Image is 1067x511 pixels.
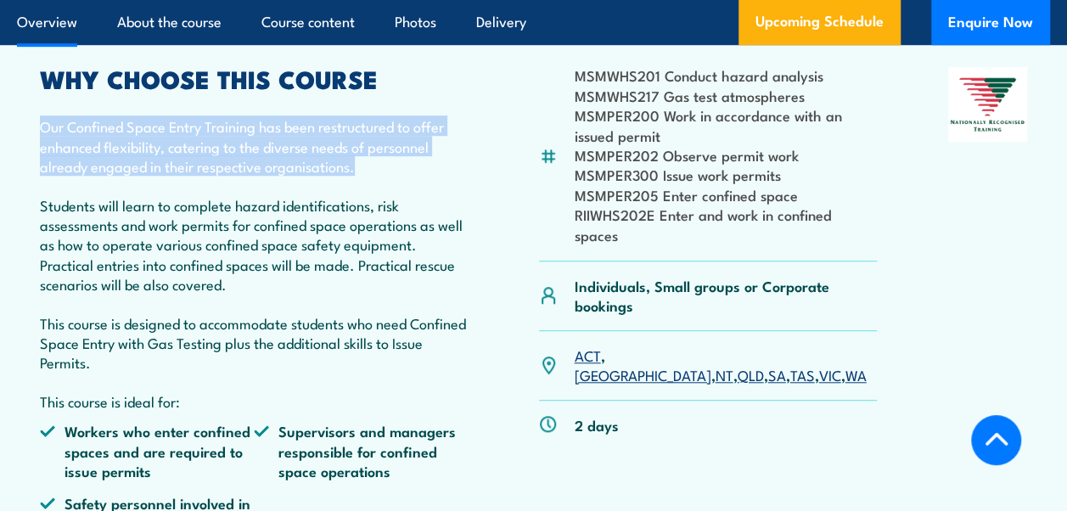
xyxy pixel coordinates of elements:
[574,105,876,145] li: MSMPER200 Work in accordance with an issued permit
[574,415,618,435] p: 2 days
[789,364,814,385] a: TAS
[574,165,876,184] li: MSMPER300 Issue work permits
[574,345,876,385] p: , , , , , , ,
[948,67,1027,142] img: Nationally Recognised Training logo.
[845,364,866,385] a: WA
[40,313,468,373] p: This course is designed to accommodate students who need Confined Space Entry with Gas Testing pl...
[715,364,733,385] a: NT
[737,364,763,385] a: QLD
[574,276,876,316] p: Individuals, Small groups or Corporate bookings
[40,67,468,89] h2: WHY CHOOSE THIS COURSE
[574,185,876,205] li: MSMPER205 Enter confined space
[767,364,785,385] a: SA
[574,345,600,365] a: ACT
[574,86,876,105] li: MSMWHS217 Gas test atmospheres
[40,421,254,480] li: Workers who enter confined spaces and are required to issue permits
[574,364,710,385] a: [GEOGRAPHIC_DATA]
[574,65,876,85] li: MSMWHS201 Conduct hazard analysis
[254,421,468,480] li: Supervisors and managers responsible for confined space operations
[574,145,876,165] li: MSMPER202 Observe permit work
[40,391,468,411] p: This course is ideal for:
[818,364,840,385] a: VIC
[40,116,468,176] p: Our Confined Space Entry Training has been restructured to offer enhanced flexibility, catering t...
[574,205,876,244] li: RIIWHS202E Enter and work in confined spaces
[40,195,468,295] p: Students will learn to complete hazard identifications, risk assessments and work permits for con...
